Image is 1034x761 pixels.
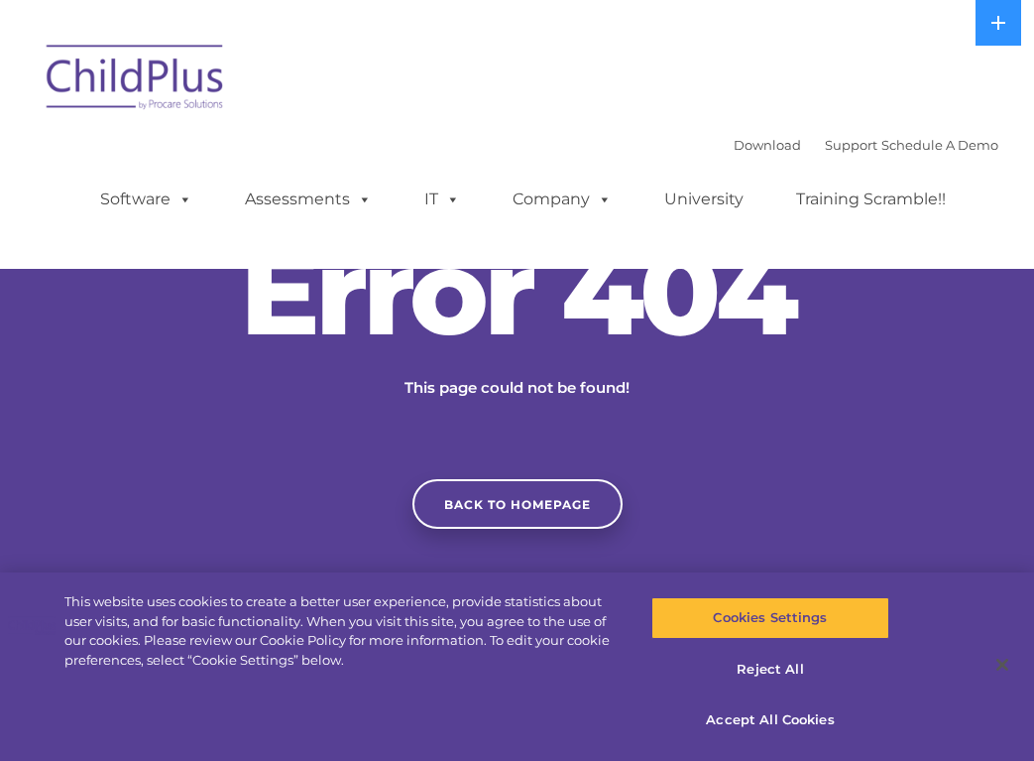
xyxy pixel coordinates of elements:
[412,479,623,529] a: Back to homepage
[644,180,763,219] a: University
[37,31,235,130] img: ChildPlus by Procare Solutions
[825,137,877,153] a: Support
[220,232,815,351] h2: Error 404
[493,180,632,219] a: Company
[881,137,998,153] a: Schedule A Demo
[225,180,392,219] a: Assessments
[651,649,889,691] button: Reject All
[776,180,966,219] a: Training Scramble!!
[734,137,998,153] font: |
[980,643,1024,687] button: Close
[734,137,801,153] a: Download
[309,376,726,400] p: This page could not be found!
[80,180,212,219] a: Software
[651,699,889,741] button: Accept All Cookies
[64,592,621,670] div: This website uses cookies to create a better user experience, provide statistics about user visit...
[404,180,480,219] a: IT
[651,597,889,639] button: Cookies Settings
